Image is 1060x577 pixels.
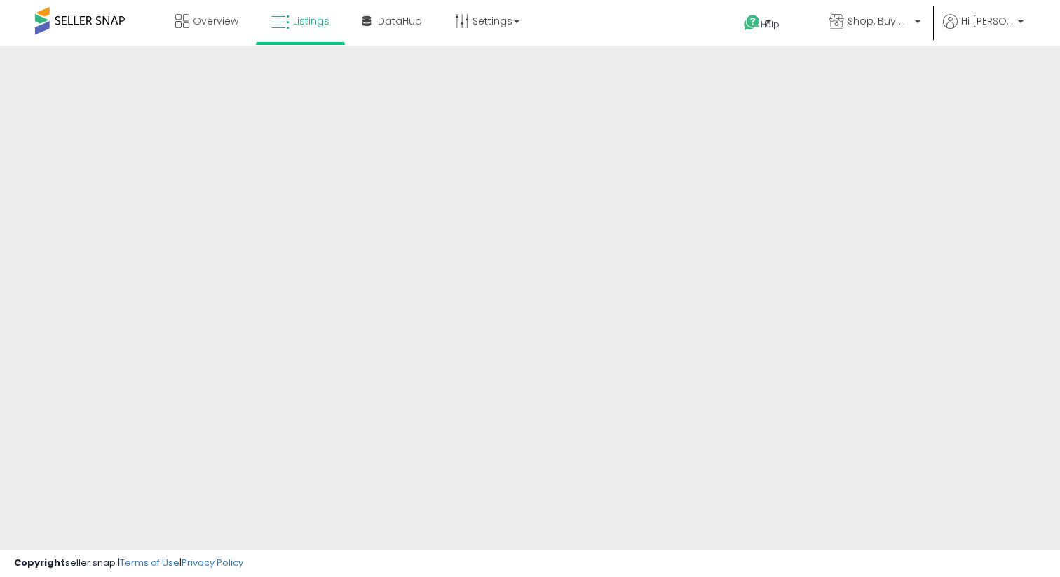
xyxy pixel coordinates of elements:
[743,14,761,32] i: Get Help
[14,557,243,570] div: seller snap | |
[193,14,238,28] span: Overview
[293,14,329,28] span: Listings
[761,18,780,30] span: Help
[848,14,911,28] span: Shop, Buy and Ship
[733,4,807,46] a: Help
[120,556,179,569] a: Terms of Use
[14,556,65,569] strong: Copyright
[961,14,1014,28] span: Hi [PERSON_NAME]
[943,14,1024,46] a: Hi [PERSON_NAME]
[182,556,243,569] a: Privacy Policy
[378,14,422,28] span: DataHub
